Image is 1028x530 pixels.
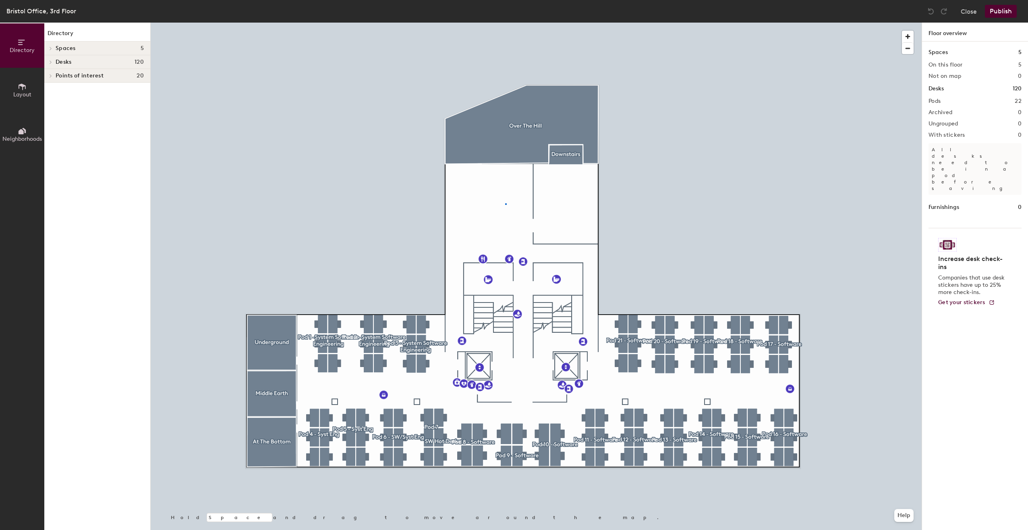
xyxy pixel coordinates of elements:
span: Directory [10,47,35,54]
h2: 0 [1018,109,1022,116]
img: Redo [940,7,948,15]
span: Neighborhoods [2,136,42,142]
span: 5 [141,45,144,52]
a: Get your stickers [938,299,995,306]
h2: 0 [1018,73,1022,79]
h2: Not on map [929,73,961,79]
h1: Directory [44,29,150,42]
span: Layout [13,91,31,98]
span: Points of interest [56,73,104,79]
h2: 5 [1018,62,1022,68]
span: Desks [56,59,71,65]
h2: Ungrouped [929,121,958,127]
h2: 0 [1018,121,1022,127]
button: Publish [985,5,1017,18]
button: Help [894,509,914,522]
h1: 120 [1013,84,1022,93]
h1: Desks [929,84,944,93]
h2: Pods [929,98,941,104]
span: Spaces [56,45,76,52]
span: Get your stickers [938,299,985,306]
h2: 0 [1018,132,1022,138]
p: Companies that use desk stickers have up to 25% more check-ins. [938,274,1007,296]
div: Bristol Office, 3rd Floor [6,6,76,16]
h2: Archived [929,109,952,116]
img: Sticker logo [938,238,957,252]
span: 120 [135,59,144,65]
h2: On this floor [929,62,963,68]
h2: 22 [1015,98,1022,104]
h4: Increase desk check-ins [938,255,1007,271]
h1: Furnishings [929,203,959,212]
h2: With stickers [929,132,965,138]
span: 20 [137,73,144,79]
h1: Spaces [929,48,948,57]
h1: 0 [1018,203,1022,212]
h1: 5 [1018,48,1022,57]
h1: Floor overview [922,23,1028,42]
button: Close [961,5,977,18]
img: Undo [927,7,935,15]
p: All desks need to be in a pod before saving [929,143,1022,195]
